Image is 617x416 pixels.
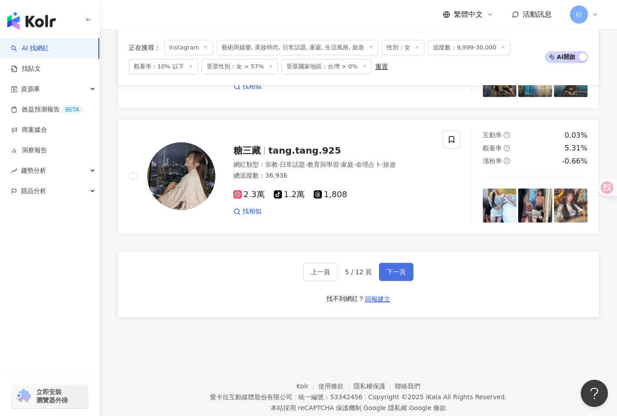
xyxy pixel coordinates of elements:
span: question-circle [504,132,510,138]
a: 效益預測報告BETA [11,105,83,114]
span: 命理占卜 [356,161,381,168]
img: post-image [554,189,588,222]
span: | [361,404,364,411]
span: 日常話題 [280,161,305,168]
div: Copyright © 2025 All Rights Reserved. [368,393,506,401]
img: chrome extension [15,389,32,403]
a: Google 條款 [409,404,446,411]
iframe: Help Scout Beacon - Open [581,380,608,407]
span: 找相似 [243,207,262,216]
a: 找相似 [233,82,262,91]
span: 本站採用 reCAPTCHA 保護機制 [271,402,446,413]
div: 5.31% [564,143,588,153]
span: 1.2萬 [274,190,305,199]
span: Instagram [164,40,213,55]
a: Kolr [296,382,318,390]
span: 競品分析 [21,181,46,201]
span: 漲粉率 [483,157,502,164]
span: 找相似 [243,82,262,91]
span: 行 [576,10,582,19]
a: 洞察報告 [11,146,47,155]
div: 網紅類型 ： [233,160,432,169]
span: 宗教 [265,161,278,168]
span: 觀看率 [483,145,502,152]
a: 找相似 [233,207,262,216]
a: searchAI 找網紅 [11,44,49,53]
div: 統一編號：53342456 [298,393,362,401]
span: · [278,161,280,168]
a: 隱私權保護 [354,382,395,390]
span: · [354,161,355,168]
span: 觀看率：10% 以下 [129,59,198,74]
span: 教育與學習 [307,161,339,168]
img: post-image [518,189,552,222]
button: 回報建立 [364,292,391,306]
button: 下一頁 [379,263,413,281]
span: 5 / 12 頁 [345,268,372,276]
button: 上一頁 [303,263,338,281]
span: 立即安裝 瀏覽器外掛 [36,388,68,404]
span: 1,808 [314,190,347,199]
span: 受眾國家地區：台灣 > 0% [282,59,372,74]
span: | [364,393,366,401]
span: question-circle [504,158,510,164]
span: rise [11,168,17,174]
span: · [339,161,341,168]
div: 總追蹤數 ： 36,936 [233,171,432,180]
span: 互動率 [483,131,502,139]
span: 受眾性別：女 > 57% [202,59,278,74]
span: 2.3萬 [233,190,265,199]
span: 繁體中文 [454,10,483,19]
span: | [294,393,296,401]
img: KOL Avatar [147,142,215,210]
img: logo [7,12,56,30]
span: · [381,161,383,168]
span: 資源庫 [21,79,40,99]
a: 商案媒合 [11,126,47,135]
a: 使用條款 [318,382,354,390]
a: 找貼文 [11,64,41,73]
span: 趨勢分析 [21,160,46,181]
a: KOL Avatar糖三藏tang.tang.925網紅類型：宗教·日常話題·教育與學習·家庭·命理占卜·旅遊總追蹤數：36,9362.3萬1.2萬1,808找相似互動率question-cir... [118,119,599,234]
span: 回報建立 [365,295,390,303]
img: post-image [483,189,516,222]
a: 聯絡我們 [395,382,420,390]
span: 旅遊 [383,161,396,168]
span: tang.tang.925 [268,145,341,156]
div: 找不到網紅？ [326,295,364,304]
span: 性別：女 [382,40,424,55]
span: question-circle [504,145,510,151]
a: iKala [426,393,441,401]
span: | [407,404,409,411]
span: 糖三藏 [233,145,261,156]
a: Google 隱私權 [364,404,407,411]
span: 藝術與娛樂, 美妝時尚, 日常話題, 家庭, 生活風格, 旅遊 [217,40,378,55]
div: 0.03% [564,131,588,140]
div: 愛卡拉互動媒體股份有限公司 [210,393,292,401]
span: · [305,161,307,168]
div: -0.66% [562,156,588,166]
span: 下一頁 [387,268,406,276]
div: 重置 [375,63,388,70]
a: chrome extension立即安裝 瀏覽器外掛 [12,384,88,408]
span: 活動訊息 [523,10,552,19]
span: 追蹤數：9,999-30,000 [428,40,510,55]
span: 上一頁 [311,268,330,276]
span: 正在搜尋 ： [129,44,160,51]
span: 家庭 [341,161,354,168]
